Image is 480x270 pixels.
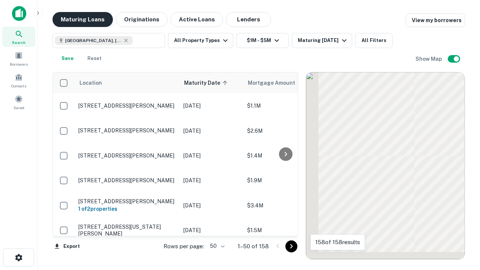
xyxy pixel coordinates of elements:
span: Saved [13,105,24,111]
h6: 1 of 2 properties [78,205,176,213]
p: [DATE] [183,226,240,234]
th: Maturity Date [180,72,243,93]
p: [STREET_ADDRESS][US_STATE][PERSON_NAME] [78,223,176,237]
th: Mortgage Amount [243,72,326,93]
span: [GEOGRAPHIC_DATA], [GEOGRAPHIC_DATA], [GEOGRAPHIC_DATA] [65,37,121,44]
p: [DATE] [183,127,240,135]
button: Save your search to get updates of matches that match your search criteria. [55,51,79,66]
button: All Property Types [168,33,233,48]
p: Rows per page: [163,242,204,251]
button: Export [52,241,82,252]
span: Location [79,78,102,87]
a: Saved [2,92,35,112]
button: Active Loans [171,12,223,27]
button: Lenders [226,12,271,27]
button: Maturing Loans [52,12,113,27]
h6: Show Map [415,55,443,63]
p: 1–50 of 158 [238,242,269,251]
p: $1.4M [247,151,322,160]
p: $2.6M [247,127,322,135]
span: Maturity Date [184,78,230,87]
button: Maturing [DATE] [292,33,352,48]
button: Go to next page [285,240,297,252]
p: 158 of 158 results [315,238,360,247]
button: Originations [116,12,168,27]
button: All Filters [355,33,393,48]
p: $3.4M [247,201,322,210]
th: Location [75,72,180,93]
p: [DATE] [183,201,240,210]
a: Contacts [2,70,35,90]
a: Borrowers [2,48,35,69]
a: View my borrowers [406,13,465,27]
span: Search [12,39,25,45]
span: Mortgage Amount [248,78,305,87]
p: [STREET_ADDRESS][PERSON_NAME] [78,102,176,109]
span: Borrowers [10,61,28,67]
p: [DATE] [183,176,240,184]
p: [DATE] [183,102,240,110]
img: capitalize-icon.png [12,6,26,21]
p: [STREET_ADDRESS][PERSON_NAME] [78,198,176,205]
div: 0 0 [306,72,465,259]
p: $1.1M [247,102,322,110]
div: 50 [207,241,226,252]
p: [STREET_ADDRESS][PERSON_NAME] [78,152,176,159]
a: Search [2,27,35,47]
span: Contacts [11,83,26,89]
p: [DATE] [183,151,240,160]
div: Maturing [DATE] [298,36,349,45]
button: $1M - $5M [236,33,289,48]
p: $1.5M [247,226,322,234]
p: [STREET_ADDRESS][PERSON_NAME] [78,177,176,184]
p: [STREET_ADDRESS][PERSON_NAME] [78,127,176,134]
button: Reset [82,51,106,66]
iframe: Chat Widget [442,210,480,246]
p: $1.9M [247,176,322,184]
